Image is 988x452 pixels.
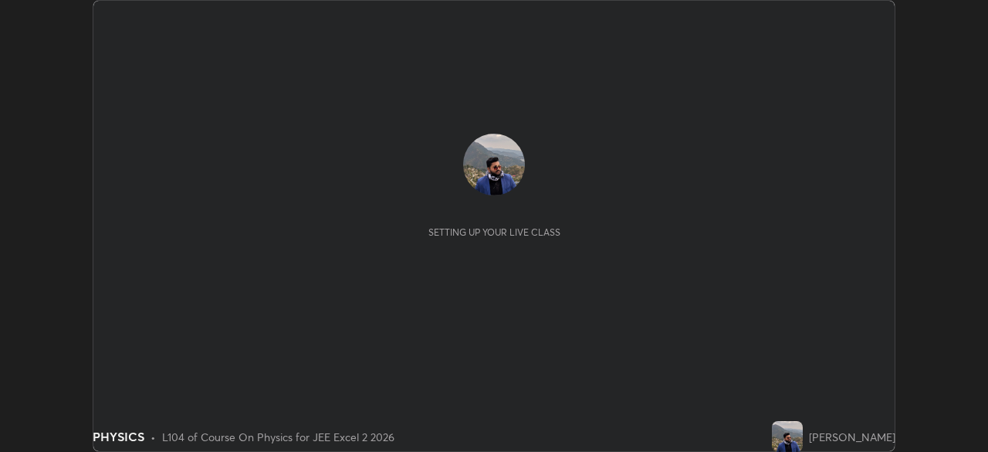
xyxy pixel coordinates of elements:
[809,429,895,445] div: [PERSON_NAME]
[428,226,560,238] div: Setting up your live class
[162,429,394,445] div: L104 of Course On Physics for JEE Excel 2 2026
[772,421,803,452] img: 32457bb2dde54d7ea7c34c8e2a2521d0.jpg
[463,134,525,195] img: 32457bb2dde54d7ea7c34c8e2a2521d0.jpg
[93,427,144,446] div: PHYSICS
[151,429,156,445] div: •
